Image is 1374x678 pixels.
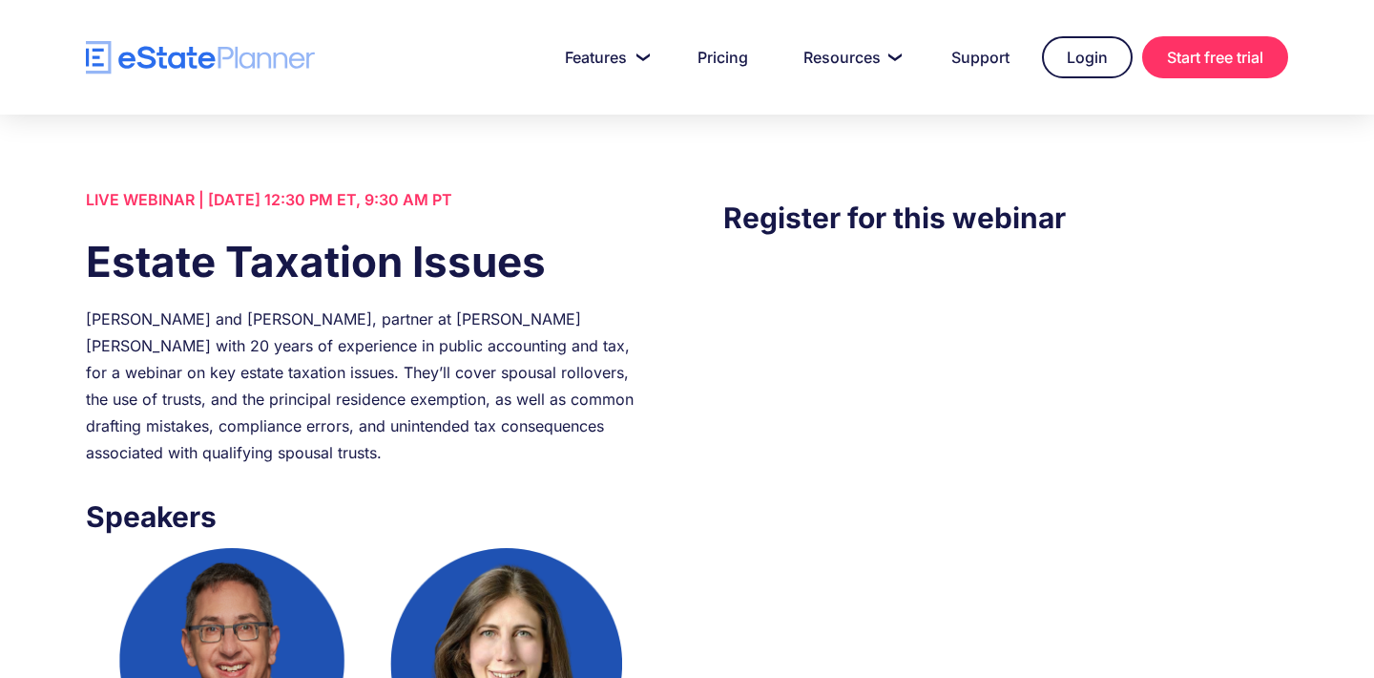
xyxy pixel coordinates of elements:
h1: Estate Taxation Issues [86,232,651,291]
a: Start free trial [1142,36,1288,78]
a: home [86,41,315,74]
div: LIVE WEBINAR | [DATE] 12:30 PM ET, 9:30 AM PT [86,186,651,213]
h3: Speakers [86,495,651,539]
h3: Register for this webinar [723,196,1288,240]
a: Support [928,38,1032,76]
iframe: Form 0 [723,278,1288,603]
a: Features [542,38,665,76]
a: Resources [781,38,919,76]
a: Pricing [675,38,771,76]
div: [PERSON_NAME] and [PERSON_NAME], partner at [PERSON_NAME] [PERSON_NAME] with 20 years of experien... [86,306,651,466]
a: Login [1042,36,1133,78]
